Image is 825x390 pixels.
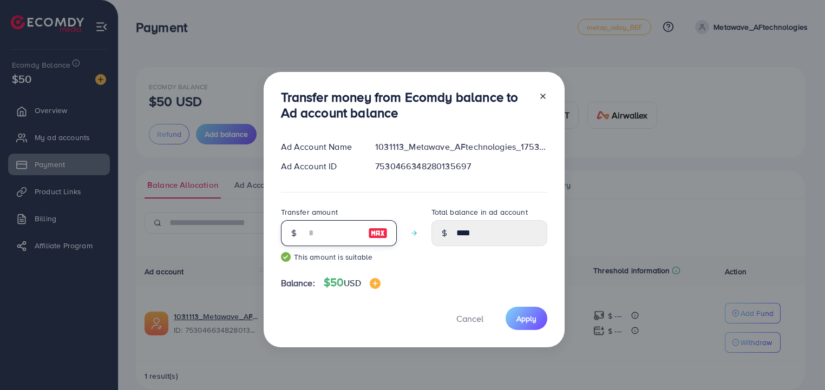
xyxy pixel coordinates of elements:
[281,252,397,262] small: This amount is suitable
[368,227,388,240] img: image
[366,160,555,173] div: 7530466348280135697
[272,141,367,153] div: Ad Account Name
[281,207,338,217] label: Transfer amount
[456,313,483,325] span: Cancel
[281,89,530,121] h3: Transfer money from Ecomdy balance to Ad account balance
[506,307,547,330] button: Apply
[370,278,381,289] img: image
[431,207,528,217] label: Total balance in ad account
[281,252,291,262] img: guide
[344,277,361,289] span: USD
[272,160,367,173] div: Ad Account ID
[366,141,555,153] div: 1031113_Metawave_AFtechnologies_1753323342931
[516,313,536,324] span: Apply
[443,307,497,330] button: Cancel
[281,277,315,289] span: Balance:
[779,341,817,382] iframe: Chat
[324,276,381,289] h4: $50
